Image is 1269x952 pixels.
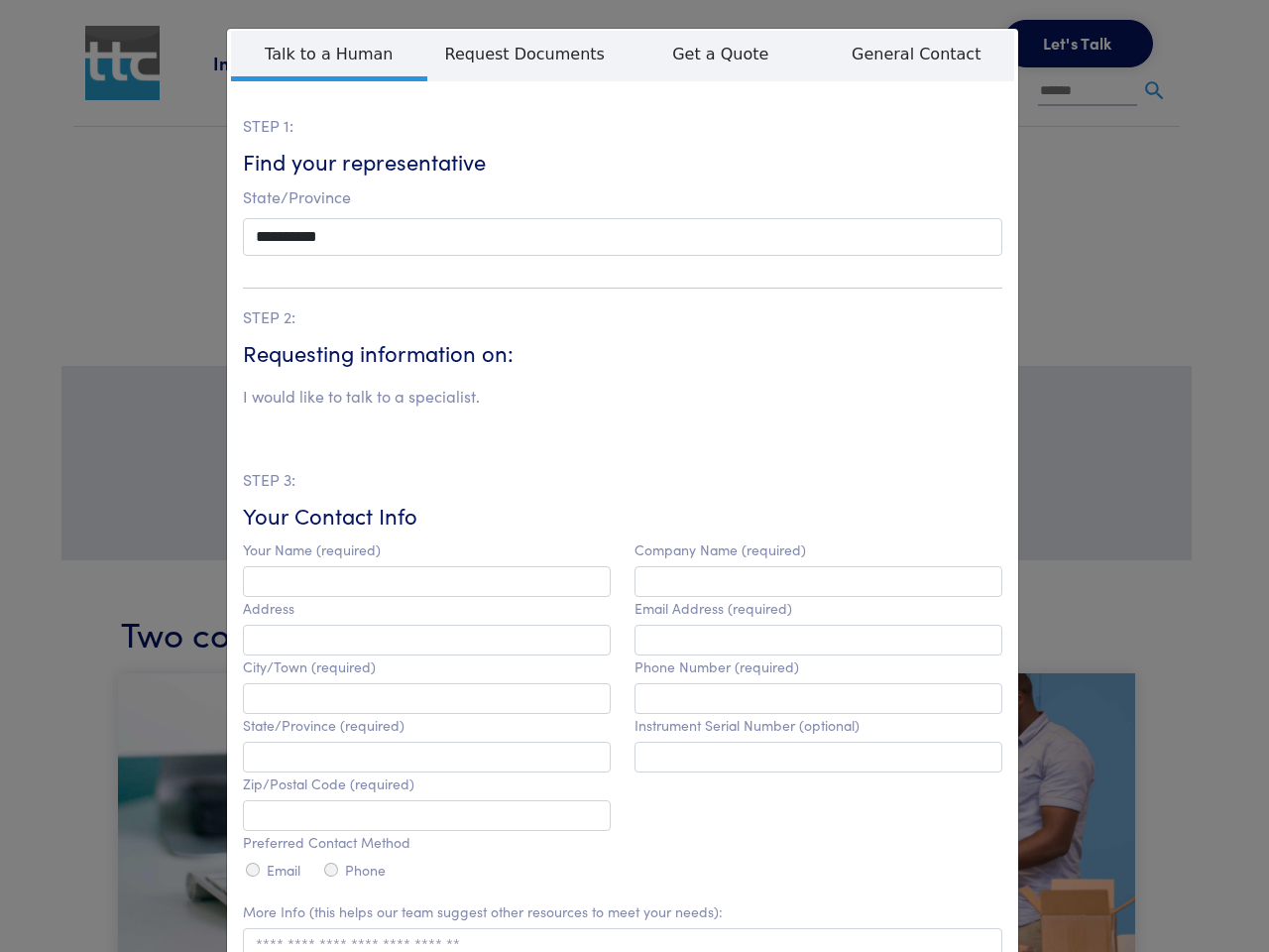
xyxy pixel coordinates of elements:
label: Email Address (required) [634,600,792,617]
h6: Requesting information on: [243,338,1002,369]
label: Preferred Contact Method [243,834,410,851]
label: State/Province (required) [243,717,404,734]
h6: Your Contact Info [243,501,1002,532]
label: Zip/Postal Code (required) [243,775,414,792]
p: State/Province [243,184,1002,210]
h6: Find your representative [243,147,1002,178]
label: Address [243,600,294,617]
span: Talk to a Human [231,31,427,81]
label: Email [267,862,300,879]
label: Phone Number (required) [634,658,799,675]
span: General Contact [819,31,1015,76]
label: Instrument Serial Number (optional) [634,717,860,734]
label: Your Name (required) [243,541,381,558]
p: STEP 2: [243,304,1002,330]
label: More Info (this helps our team suggest other resources to meet your needs): [243,903,723,920]
span: Request Documents [427,31,624,76]
li: I would like to talk to a specialist. [243,384,480,410]
span: Get a Quote [623,31,819,76]
p: STEP 1: [243,113,1002,139]
label: Phone [345,862,386,879]
label: City/Town (required) [243,658,376,675]
label: Company Name (required) [634,541,806,558]
p: STEP 3: [243,467,1002,493]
